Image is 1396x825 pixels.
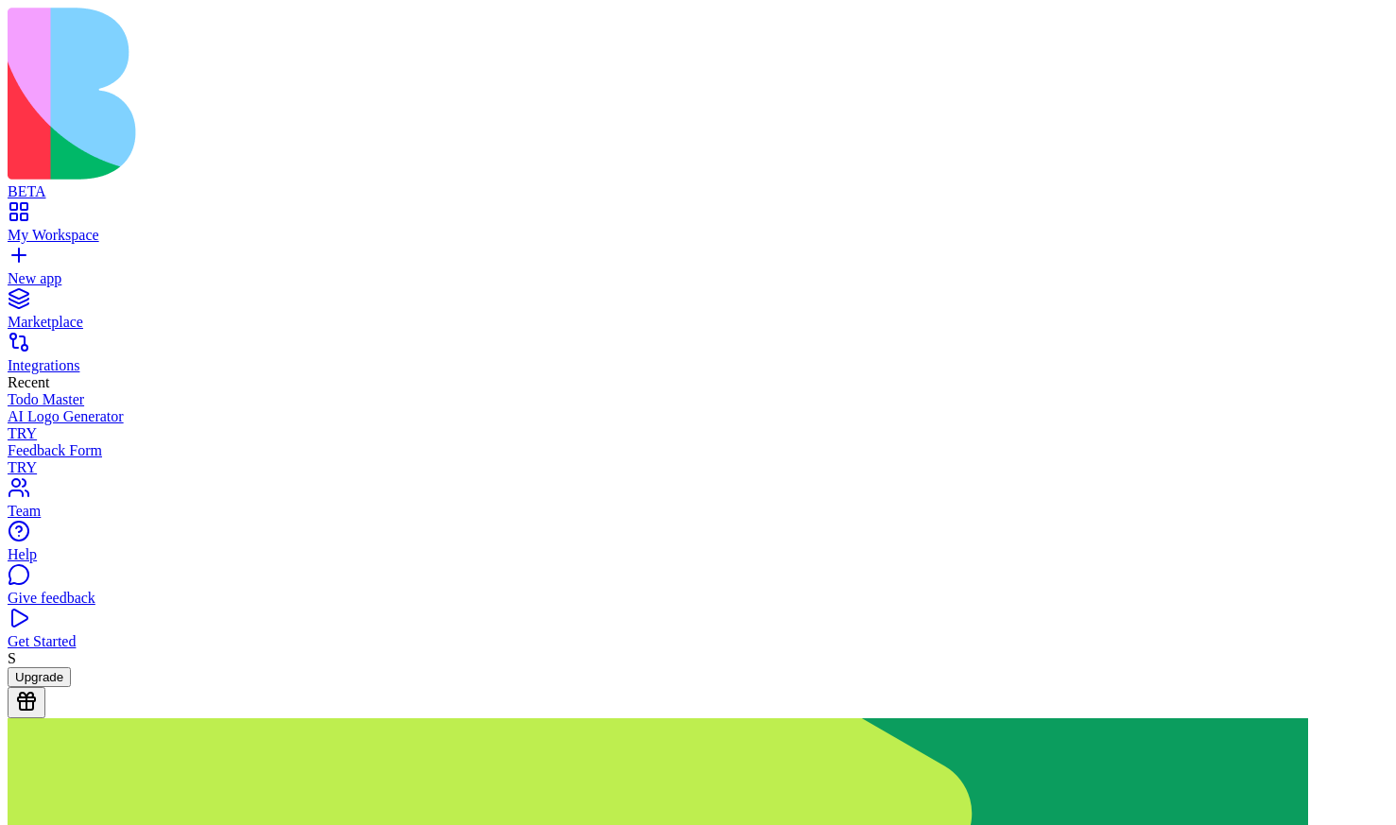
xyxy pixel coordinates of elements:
[8,357,1388,374] div: Integrations
[8,529,1388,563] a: Help
[8,183,1388,200] div: BETA
[8,590,1388,607] div: Give feedback
[8,8,767,180] img: logo
[8,166,1388,200] a: BETA
[8,425,1388,442] div: TRY
[8,486,1388,520] a: Team
[8,314,1388,331] div: Marketplace
[8,667,71,687] button: Upgrade
[8,459,1388,476] div: TRY
[8,374,49,390] span: Recent
[8,408,1388,442] a: AI Logo GeneratorTRY
[8,668,71,684] a: Upgrade
[8,391,1388,408] a: Todo Master
[8,503,1388,520] div: Team
[8,442,1388,476] a: Feedback FormTRY
[8,633,1388,650] div: Get Started
[8,650,16,666] span: S
[8,227,1388,244] div: My Workspace
[8,573,1388,607] a: Give feedback
[8,616,1388,650] a: Get Started
[8,546,1388,563] div: Help
[8,408,1388,425] div: AI Logo Generator
[8,210,1388,244] a: My Workspace
[8,253,1388,287] a: New app
[8,442,1388,459] div: Feedback Form
[8,270,1388,287] div: New app
[8,297,1388,331] a: Marketplace
[8,340,1388,374] a: Integrations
